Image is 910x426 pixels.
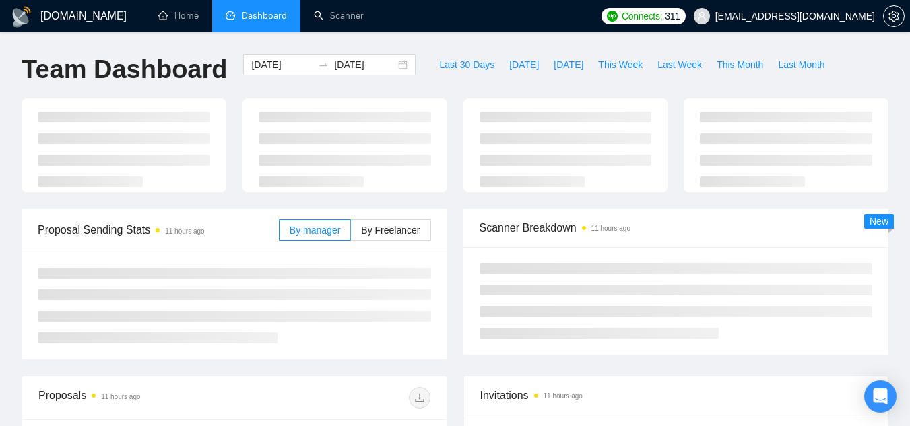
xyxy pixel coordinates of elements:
button: [DATE] [502,54,546,75]
input: Start date [251,57,313,72]
button: setting [883,5,905,27]
time: 11 hours ago [591,225,630,232]
button: Last 30 Days [432,54,502,75]
span: New [870,216,888,227]
button: Last Week [650,54,709,75]
span: to [318,59,329,70]
span: Proposal Sending Stats [38,221,279,238]
span: Dashboard [242,10,287,22]
span: Invitations [480,387,872,404]
span: user [697,11,707,21]
button: This Week [591,54,650,75]
input: End date [334,57,395,72]
span: [DATE] [554,57,583,72]
span: setting [884,11,904,22]
span: This Month [717,57,763,72]
span: [DATE] [509,57,539,72]
time: 11 hours ago [101,393,140,400]
img: upwork-logo.png [607,11,618,22]
div: Proposals [38,387,234,409]
a: setting [883,11,905,22]
span: Last 30 Days [439,57,494,72]
h1: Team Dashboard [22,54,227,85]
img: logo [11,6,32,28]
button: [DATE] [546,54,591,75]
span: Last Month [778,57,824,72]
span: This Week [598,57,643,72]
span: By manager [290,225,340,236]
button: Last Month [771,54,832,75]
span: swap-right [318,59,329,70]
a: searchScanner [314,10,364,22]
div: Open Intercom Messenger [864,380,897,413]
span: dashboard [226,11,235,20]
a: homeHome [158,10,199,22]
span: Connects: [622,9,662,24]
span: 311 [665,9,680,24]
span: Last Week [657,57,702,72]
span: Scanner Breakdown [480,219,873,236]
button: This Month [709,54,771,75]
time: 11 hours ago [165,227,204,235]
span: By Freelancer [361,225,420,236]
time: 11 hours ago [544,392,583,400]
